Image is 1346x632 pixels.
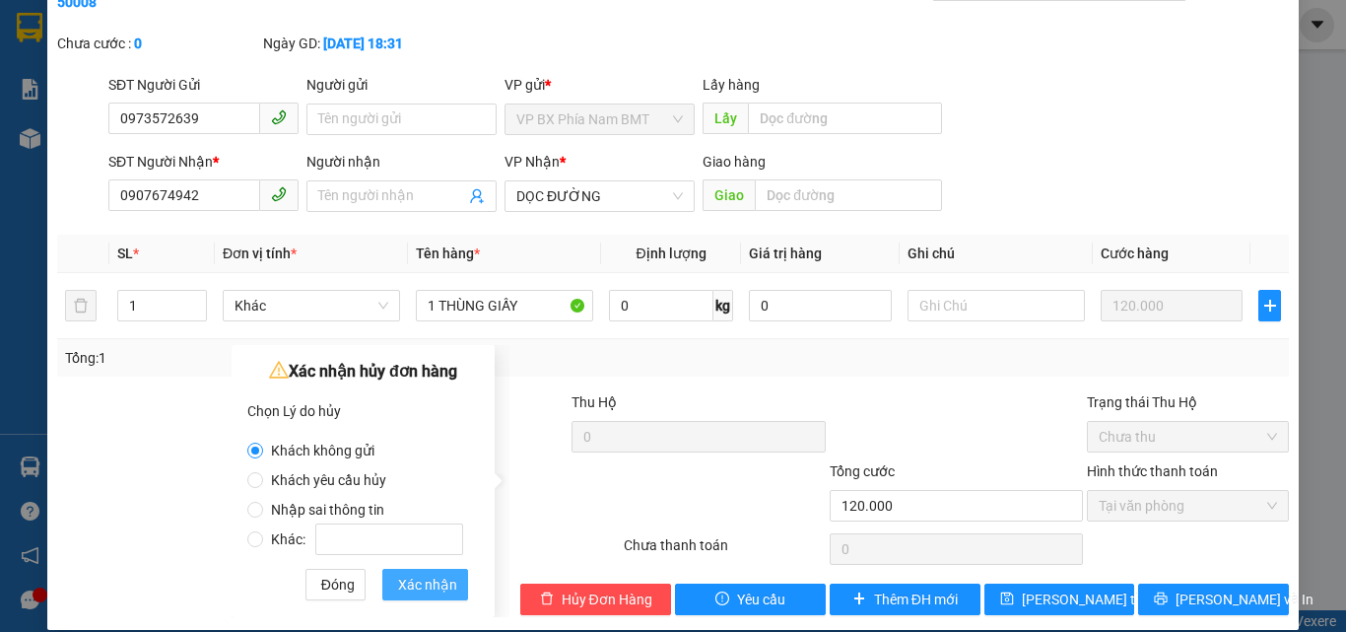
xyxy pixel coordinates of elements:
div: SĐT Người Nhận [108,151,299,173]
div: DỌC ĐƯỜNG [168,17,306,64]
span: Gửi: [17,19,47,39]
input: VD: Bàn, Ghế [416,290,593,321]
span: Giao hàng [703,154,766,170]
div: Trạng thái Thu Hộ [1087,391,1289,413]
span: Giao [703,179,755,211]
div: 0973572639 [17,64,155,92]
span: kg [713,290,733,321]
span: CR : [15,105,45,126]
input: Khác: [315,524,463,555]
input: Ghi Chú [908,290,1085,321]
span: Nhập sai thông tin [263,502,392,518]
button: plus [1258,290,1281,321]
span: delete [540,592,554,607]
span: Nhận: [168,19,216,39]
button: exclamation-circleYêu cầu [675,584,826,615]
div: Chọn Lý do hủy [247,396,479,426]
button: Đóng [305,569,366,600]
span: user-add [469,188,485,204]
label: Hình thức thanh toán [1087,463,1218,479]
div: Tổng: 1 [65,347,521,369]
span: Tại văn phòng [1099,491,1277,521]
span: exclamation-circle [715,592,729,607]
span: VP BX Phía Nam BMT [516,105,683,134]
span: Hủy Đơn Hàng [562,589,652,610]
span: Định lượng [636,246,706,261]
div: Người gửi [306,74,497,96]
div: Chưa thanh toán [622,534,828,569]
div: VP BX Phía Nam BMT [17,17,155,64]
button: Xác nhận [382,569,468,600]
span: [PERSON_NAME] và In [1176,589,1313,610]
button: plusThêm ĐH mới [830,584,980,615]
span: Yêu cầu [737,589,785,610]
div: Xác nhận hủy đơn hàng [247,357,479,386]
span: Lấy hàng [703,77,760,93]
span: Khác: [263,531,471,547]
span: Xác nhận [398,574,457,596]
b: 0 [134,35,142,51]
button: printer[PERSON_NAME] và In [1138,584,1289,615]
span: Cước hàng [1101,246,1169,261]
span: Tên hàng [416,246,480,261]
div: SĐT Người Gửi [108,74,299,96]
span: Khác [235,291,388,320]
span: warning [269,360,289,380]
input: Dọc đường [748,103,942,134]
button: deleteHủy Đơn Hàng [520,584,671,615]
button: save[PERSON_NAME] thay đổi [984,584,1135,615]
span: Đơn vị tính [223,246,297,261]
div: 120.000 [15,104,158,127]
div: VP gửi [505,74,695,96]
div: 0907674942 [168,64,306,92]
span: Tổng cước [830,463,895,479]
div: Người nhận [306,151,497,173]
span: Thu Hộ [572,394,617,410]
button: delete [65,290,97,321]
span: Khách yêu cầu hủy [263,472,394,488]
div: Chưa cước : [57,33,259,54]
span: Thêm ĐH mới [874,589,958,610]
input: 0 [1101,290,1243,321]
div: Tên hàng: 1 THÙNG GIẤY ( : 1 ) [17,139,306,188]
span: plus [1259,298,1280,314]
span: SL [117,246,133,261]
span: Chưa thu [1099,422,1277,452]
span: Giá trị hàng [749,246,822,261]
span: [PERSON_NAME] thay đổi [1022,589,1179,610]
span: VP Nhận [505,154,560,170]
b: [DATE] 18:31 [323,35,403,51]
input: Dọc đường [755,179,942,211]
span: Đóng [321,574,355,596]
span: Khách không gửi [263,443,382,458]
span: printer [1154,592,1168,607]
span: save [1000,592,1014,607]
span: plus [852,592,866,607]
th: Ghi chú [900,235,1093,273]
span: DỌC ĐƯỜNG [516,181,683,211]
span: phone [271,109,287,125]
span: Lấy [703,103,748,134]
span: phone [271,186,287,202]
div: Ngày GD: [263,33,465,54]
